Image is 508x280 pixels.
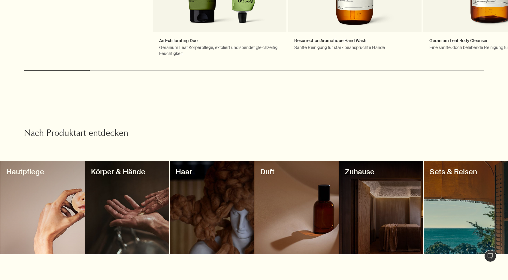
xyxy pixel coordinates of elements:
h3: Sets & Reisen [430,167,502,177]
button: Live-Support Chat [484,250,496,262]
a: decorativeKörper & Hände [85,161,169,254]
h3: Duft [260,167,333,177]
a: decorativeSets & Reisen [424,161,508,254]
a: decorativeDuft [254,161,339,254]
a: decorativeZuhause [339,161,423,254]
a: decorativeHautpflege [0,161,85,254]
h2: Nach Produktart entdecken [24,128,177,140]
a: decorativeHaar [170,161,254,254]
h3: Hautpflege [6,167,79,177]
h3: Haar [176,167,248,177]
h3: Körper & Hände [91,167,163,177]
h3: Zuhause [345,167,417,177]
